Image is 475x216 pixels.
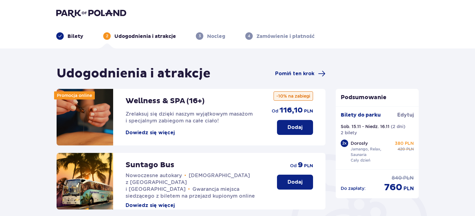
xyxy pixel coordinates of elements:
[275,70,325,77] a: Pomiń ten krok
[384,182,402,193] span: 760
[256,33,315,40] p: Zamówienie i płatność
[272,108,278,114] span: od
[341,140,348,147] div: 2 x
[126,96,205,106] p: Wellness & SPA (16+)
[406,146,414,152] span: PLN
[288,179,302,186] p: Dodaj
[277,175,313,190] button: Dodaj
[207,33,225,40] p: Nocleg
[188,186,190,192] span: •
[196,32,225,40] div: 3Nocleg
[391,123,405,130] p: ( 2 dni )
[126,160,174,170] p: Suntago Bus
[275,70,314,77] span: Pomiń ten krok
[57,89,113,145] img: attraction
[304,108,313,114] span: PLN
[351,146,394,158] p: Jamango, Relax, Saunaria
[54,91,95,99] div: Promocja online
[57,153,113,209] img: attraction
[351,158,370,163] p: Cały dzień
[126,202,175,209] button: Dowiedz się więcej
[298,160,303,170] span: 9
[395,140,414,146] p: 380 PLN
[126,129,175,136] button: Dowiedz się więcej
[341,112,381,118] p: Bilety do parku
[279,106,303,115] span: 116,10
[341,123,390,130] p: Sob. 15.11 - Niedz. 16.11
[56,32,83,40] div: Bilety
[398,146,405,152] span: 420
[199,33,201,39] p: 3
[245,32,315,40] div: 4Zamówienie i płatność
[403,175,414,182] span: PLN
[351,140,368,146] p: Dorosły
[57,66,210,81] h1: Udogodnienia i atrakcje
[274,91,313,101] p: -10% na zabiegi
[288,124,302,131] p: Dodaj
[103,32,176,40] div: 2Udogodnienia i atrakcje
[126,172,250,192] span: [DEMOGRAPHIC_DATA] z [GEOGRAPHIC_DATA] i [GEOGRAPHIC_DATA]
[106,33,108,39] p: 2
[341,130,357,136] p: 2 bilety
[184,172,186,179] span: •
[404,185,414,192] span: PLN
[277,120,313,135] button: Dodaj
[397,112,414,118] span: Edytuj
[336,94,419,101] p: Podsumowanie
[67,33,83,40] p: Bilety
[126,111,253,124] span: Zrelaksuj się dzięki naszym wyjątkowym masażom i specjalnym zabiegom na całe ciało!
[126,172,182,178] span: Nowoczesne autokary
[56,9,126,17] img: Park of Poland logo
[304,163,313,169] span: PLN
[341,185,366,191] p: Do zapłaty :
[114,33,176,40] p: Udogodnienia i atrakcje
[290,163,297,169] span: od
[392,175,402,182] span: 840
[248,33,250,39] p: 4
